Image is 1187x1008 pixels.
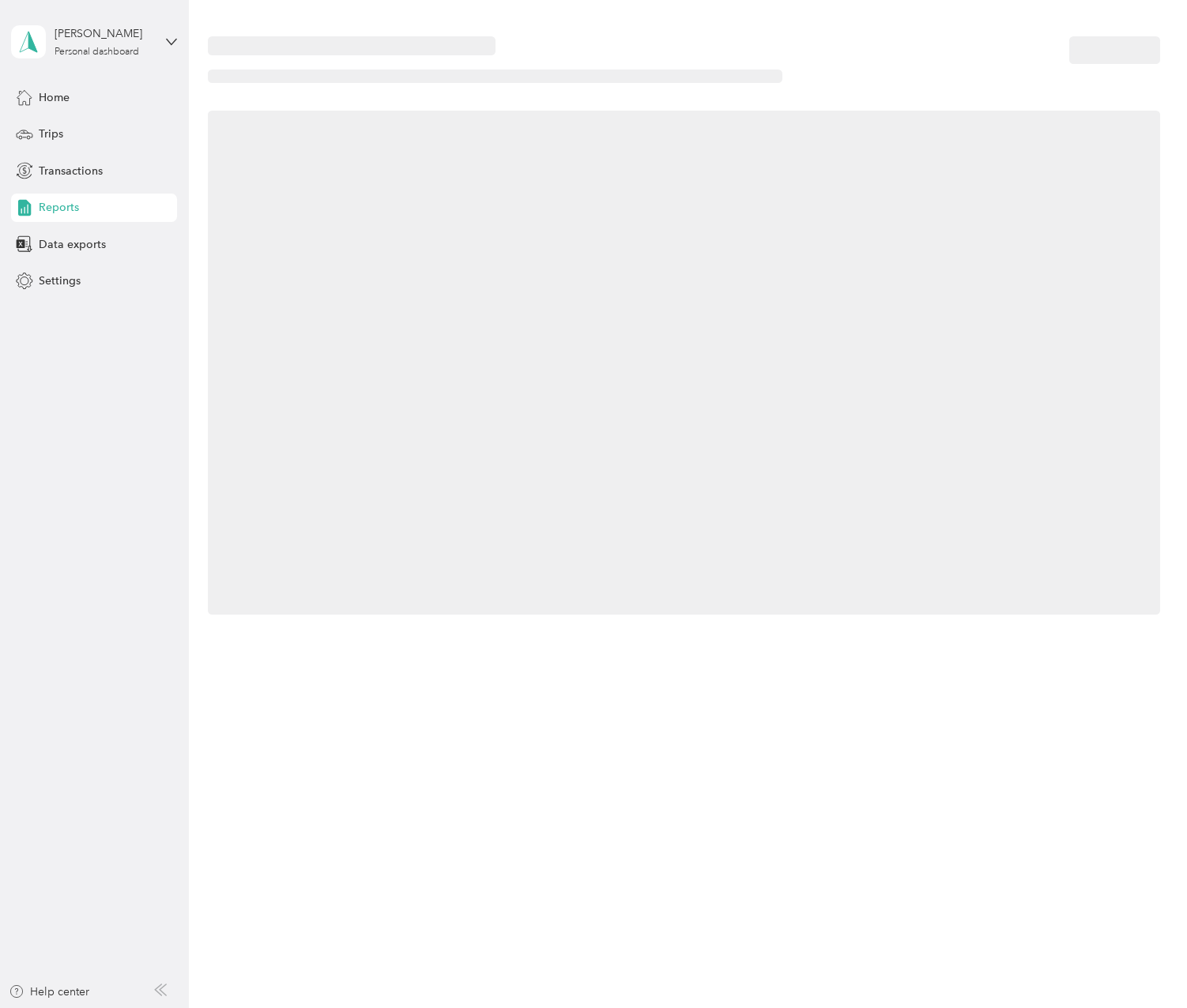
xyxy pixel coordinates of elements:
[39,236,106,253] span: Data exports
[39,89,70,106] span: Home
[55,47,139,57] div: Personal dashboard
[39,199,79,216] span: Reports
[55,25,153,42] div: [PERSON_NAME]
[39,126,63,142] span: Trips
[9,984,89,1000] button: Help center
[1098,920,1187,1008] iframe: Everlance-gr Chat Button Frame
[39,273,81,289] span: Settings
[39,163,103,179] span: Transactions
